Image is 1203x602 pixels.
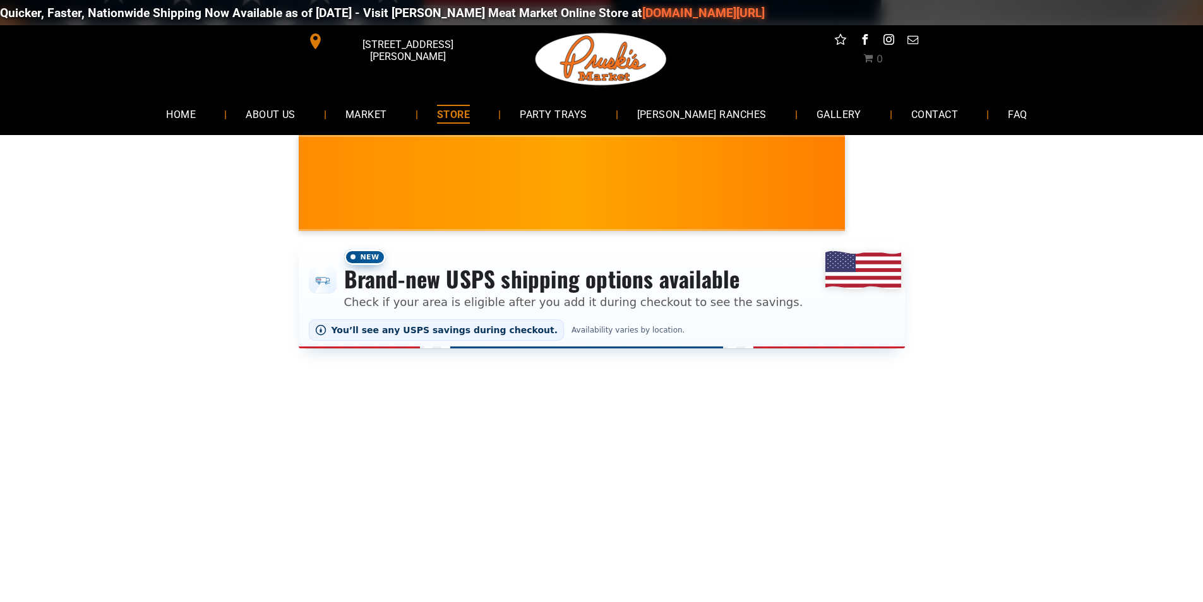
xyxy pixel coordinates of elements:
[798,97,880,131] a: GALLERY
[227,97,314,131] a: ABOUT US
[841,192,1089,212] span: [PERSON_NAME] MARKET
[326,32,489,69] span: [STREET_ADDRESS][PERSON_NAME]
[344,293,803,310] p: Check if your area is eligible after you add it during checkout to see the savings.
[569,326,687,334] span: Availability varies by location.
[904,32,921,51] a: email
[299,32,492,51] a: [STREET_ADDRESS][PERSON_NAME]
[147,97,215,131] a: HOME
[344,265,803,293] h3: Brand-new USPS shipping options available
[326,97,406,131] a: MARKET
[892,97,977,131] a: CONTACT
[856,32,873,51] a: facebook
[989,97,1046,131] a: FAQ
[344,249,386,265] span: New
[832,32,849,51] a: Social network
[880,32,897,51] a: instagram
[640,6,762,20] a: [DOMAIN_NAME][URL]
[618,97,786,131] a: [PERSON_NAME] RANCHES
[877,53,883,65] span: 0
[533,25,669,93] img: Pruski-s+Market+HQ+Logo2-1920w.png
[418,97,489,131] a: STORE
[332,325,558,335] span: You’ll see any USPS savings during checkout.
[299,241,905,348] div: Shipping options announcement
[501,97,606,131] a: PARTY TRAYS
